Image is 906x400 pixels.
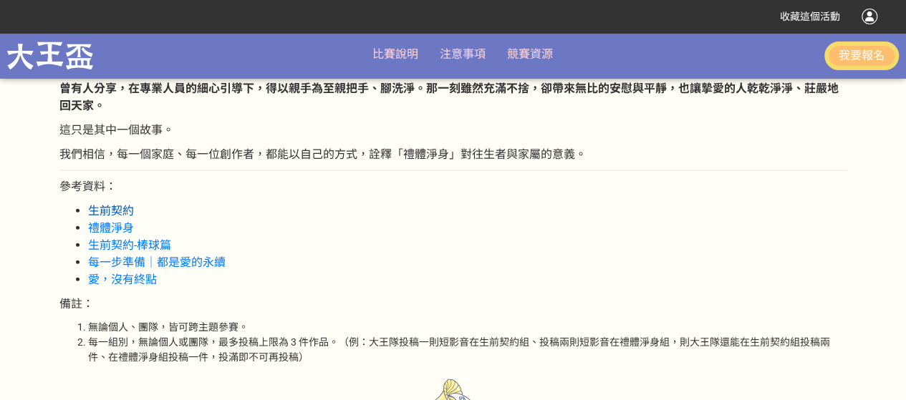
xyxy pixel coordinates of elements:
button: 我要報名 [824,42,899,70]
span: 比賽說明 [372,47,418,61]
p: 備註： [59,296,847,313]
a: 愛，沒有終點 [88,273,157,286]
p: 這只是其中一個故事。 [59,122,847,139]
li: 每一組別，無論個人或團隊，最多投稿上限為 3 件作品。（例：大王隊投稿一則短影音在生前契約組、投稿兩則短影音在禮體淨身組，則大王隊還能在生前契約組投稿兩件、在禮體淨身組投稿一件，投滿即不可再投稿） [88,335,847,365]
span: 收藏這個活動 [780,11,840,22]
img: 龍嚴大王盃 [7,36,93,75]
a: 禮體淨身 [88,221,134,235]
p: 參考資料： [59,178,847,195]
a: 生前契約-棒球篇 [88,238,171,252]
a: 每一步準備｜都是愛的永續 [88,255,226,269]
a: 競賽資源 [507,47,553,61]
a: 生前契約 [88,204,134,218]
li: 無論個人、團隊，皆可跨主題參賽。 [88,320,847,335]
a: 注意事項 [440,47,486,61]
strong: 曾有人分享，在專業人員的細心引導下，得以親手為至親把手、腳洗淨。那一刻雖然充滿不捨，卻帶來無比的安慰與平靜，也讓摯愛的人乾乾淨淨、莊嚴地回天家。 [59,82,839,112]
p: 我們相信，每一個家庭、每一位創作者，都能以自己的方式，詮釋「禮體淨身」對往生者與家屬的意義。 [59,146,847,163]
